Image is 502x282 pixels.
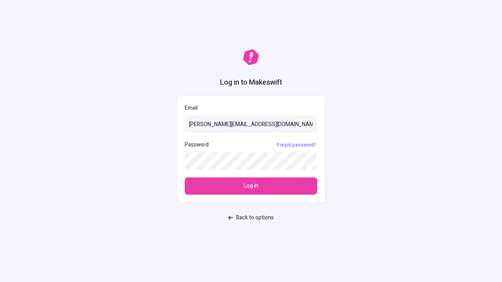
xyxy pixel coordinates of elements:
[185,104,317,112] p: Email
[236,213,274,222] span: Back to options
[220,78,282,88] h1: Log in to Makeswift
[224,211,278,225] button: Back to options
[275,142,317,148] a: Forgot password?
[185,141,209,149] p: Password
[185,116,317,133] input: Email
[244,182,258,190] span: Log in
[185,177,317,195] button: Log in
